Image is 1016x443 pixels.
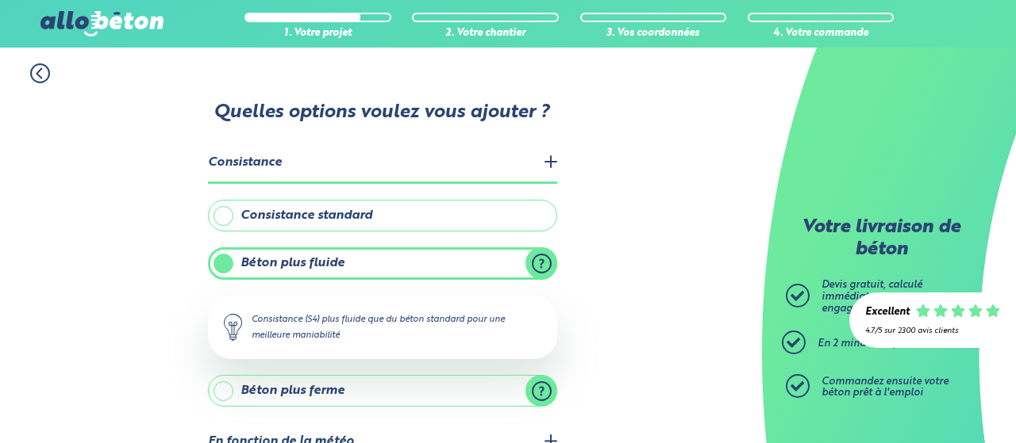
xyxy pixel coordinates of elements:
[875,381,999,426] iframe: Help widget launcher
[244,28,391,40] div: 1. Votre projet
[208,296,557,359] div: Consistance (S4) plus fluide que du béton standard pour une meilleure maniabilité
[40,11,163,36] img: allobéton
[412,28,559,40] div: 2. Votre chantier
[208,143,557,184] legend: Consistance
[208,200,557,231] label: Consistance standard
[206,102,556,124] p: Quelles options voulez vous ajouter ?
[748,28,895,40] div: 4. Votre commande
[208,247,557,279] label: Béton plus fluide
[208,375,557,407] label: Béton plus ferme
[580,28,727,40] div: 3. Vos coordonnées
